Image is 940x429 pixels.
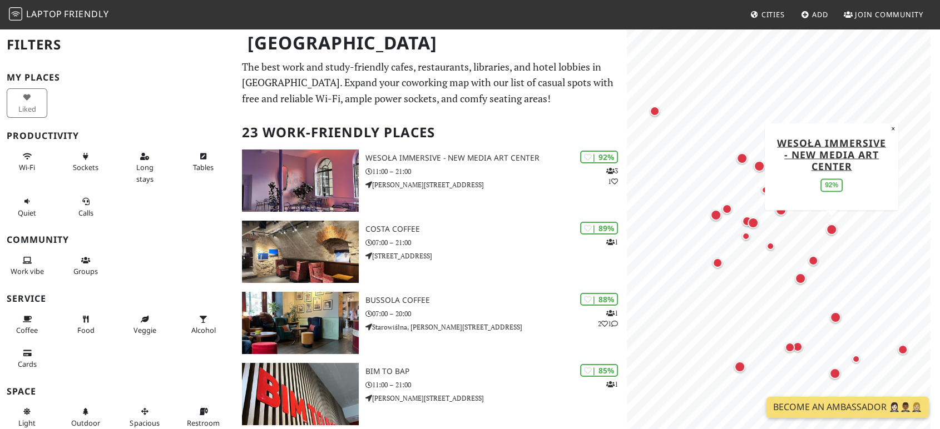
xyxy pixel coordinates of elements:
[759,183,772,197] div: Map marker
[365,322,626,332] p: Starowiślna, [PERSON_NAME][STREET_ADDRESS]
[839,4,928,24] a: Join Community
[580,293,618,306] div: | 88%
[193,162,214,172] span: Work-friendly tables
[740,214,754,228] div: Map marker
[124,310,165,340] button: Veggie
[7,310,47,340] button: Coffee
[647,104,662,118] div: Map marker
[235,363,627,425] a: BIM TO BAP | 85% 1 BIM TO BAP 11:00 – 21:00 [PERSON_NAME][STREET_ADDRESS]
[187,418,220,428] span: Restroom
[18,359,37,369] span: Credit cards
[235,149,627,212] a: Wesoła Immersive - New Media Art Center | 92% 31 Wesoła Immersive - New Media Art Center 11:00 – ...
[64,8,108,20] span: Friendly
[764,240,777,253] div: Map marker
[7,386,229,397] h3: Space
[827,366,843,381] div: Map marker
[739,230,753,243] div: Map marker
[183,147,224,177] button: Tables
[888,123,898,135] button: Close popup
[824,222,839,237] div: Map marker
[7,72,229,83] h3: My Places
[77,325,95,335] span: Food
[242,292,359,354] img: Bussola Coffee
[806,253,820,268] div: Map marker
[777,136,886,172] a: Wesoła Immersive - New Media Art Center
[365,380,626,390] p: 11:00 – 21:00
[365,367,626,376] h3: BIM TO BAP
[242,363,359,425] img: BIM TO BAP
[365,296,626,305] h3: Bussola Coffee
[606,379,618,390] p: 1
[365,237,626,248] p: 07:00 – 21:00
[793,271,808,286] div: Map marker
[783,340,797,355] div: Map marker
[796,4,833,24] a: Add
[66,251,106,281] button: Groups
[66,310,106,340] button: Food
[7,192,47,222] button: Quiet
[242,221,359,283] img: Costa Coffee
[849,352,863,366] div: Map marker
[766,397,929,418] a: Become an Ambassador 🤵🏻‍♀️🤵🏾‍♂️🤵🏼‍♀️
[242,149,359,212] img: Wesoła Immersive - New Media Art Center
[812,9,828,19] span: Add
[820,178,843,191] div: 92%
[11,266,44,276] span: People working
[790,340,805,354] div: Map marker
[365,179,626,190] p: [PERSON_NAME][STREET_ADDRESS]
[720,202,734,216] div: Map marker
[242,116,620,149] h2: 23 Work-Friendly Places
[7,235,229,245] h3: Community
[71,418,100,428] span: Outdoor area
[130,418,159,428] span: Spacious
[183,310,224,340] button: Alcohol
[18,418,36,428] span: Natural light
[606,166,618,187] p: 3 1
[133,325,156,335] span: Veggie
[708,207,724,223] div: Map marker
[732,359,748,375] div: Map marker
[235,221,627,283] a: Costa Coffee | 89% 1 Costa Coffee 07:00 – 21:00 [STREET_ADDRESS]
[598,308,618,329] p: 1 2 1
[365,308,626,319] p: 07:00 – 20:00
[7,251,47,281] button: Work vibe
[773,202,789,218] div: Map marker
[7,28,229,62] h2: Filters
[124,147,165,188] button: Long stays
[365,393,626,403] p: [PERSON_NAME][STREET_ADDRESS]
[16,325,38,335] span: Coffee
[710,256,725,270] div: Map marker
[365,166,626,177] p: 11:00 – 21:00
[855,9,923,19] span: Join Community
[7,344,47,373] button: Cards
[7,131,229,141] h3: Productivity
[66,192,106,222] button: Calls
[66,147,106,177] button: Sockets
[734,151,750,166] div: Map marker
[746,4,789,24] a: Cities
[18,208,36,218] span: Quiet
[9,5,109,24] a: LaptopFriendly LaptopFriendly
[73,266,98,276] span: Group tables
[828,310,843,325] div: Map marker
[580,364,618,377] div: | 85%
[191,325,216,335] span: Alcohol
[7,147,47,177] button: Wi-Fi
[19,162,35,172] span: Stable Wi-Fi
[761,9,785,19] span: Cities
[7,293,229,304] h3: Service
[580,222,618,235] div: | 89%
[745,215,761,231] div: Map marker
[78,208,93,218] span: Video/audio calls
[136,162,153,183] span: Long stays
[9,7,22,21] img: LaptopFriendly
[365,251,626,261] p: [STREET_ADDRESS]
[896,342,910,357] div: Map marker
[26,8,62,20] span: Laptop
[365,153,626,163] h3: Wesoła Immersive - New Media Art Center
[606,237,618,247] p: 1
[580,151,618,163] div: | 92%
[73,162,98,172] span: Power sockets
[751,158,767,174] div: Map marker
[239,28,625,58] h1: [GEOGRAPHIC_DATA]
